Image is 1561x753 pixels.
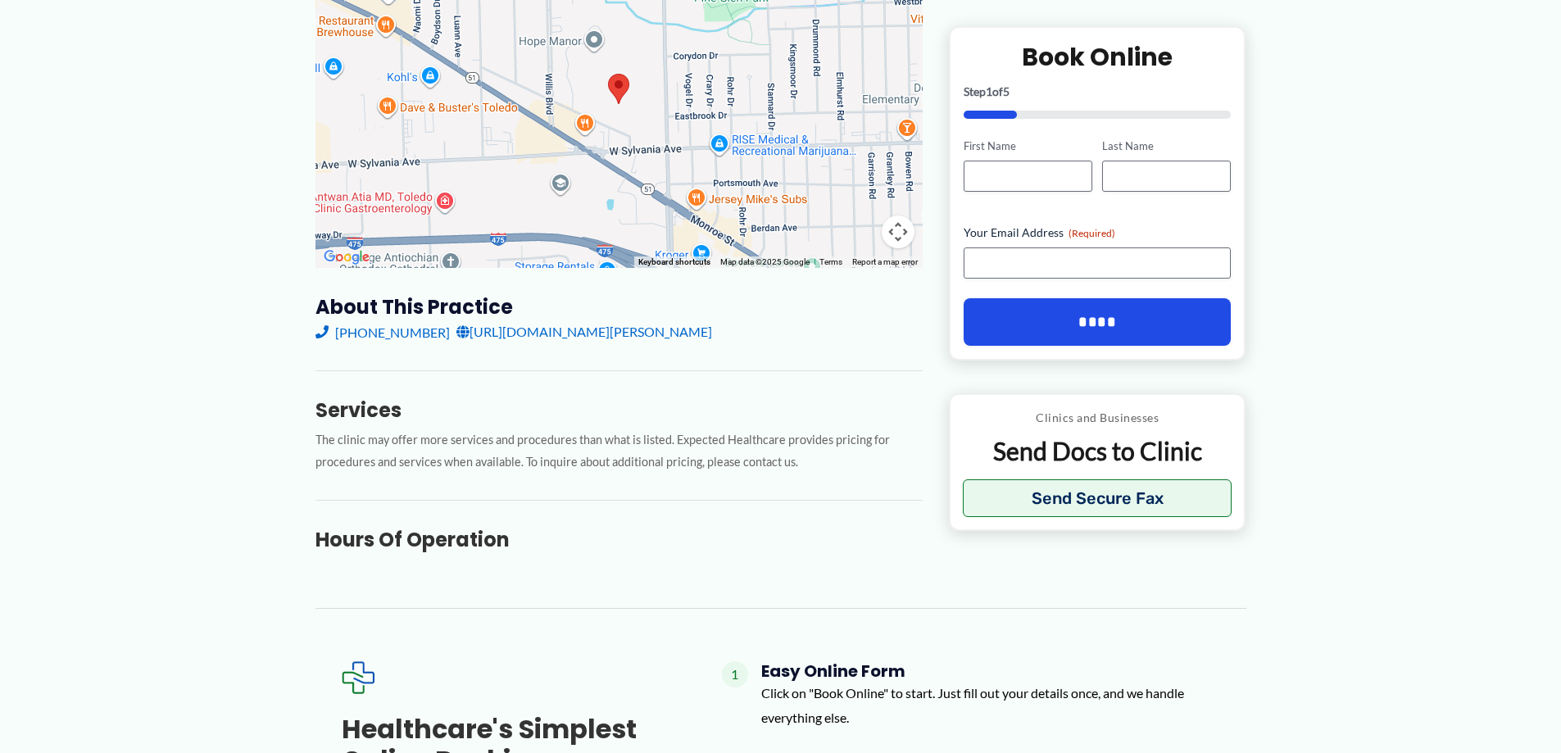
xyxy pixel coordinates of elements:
span: 5 [1003,84,1010,98]
span: 1 [986,84,992,98]
p: Step of [964,86,1232,98]
h2: Book Online [964,41,1232,73]
h4: Easy Online Form [761,661,1220,681]
span: Map data ©2025 Google [720,257,810,266]
p: The clinic may offer more services and procedures than what is listed. Expected Healthcare provid... [315,429,923,474]
a: Report a map error [852,257,918,266]
label: First Name [964,138,1092,154]
img: Expected Healthcare Logo [342,661,374,694]
p: Click on "Book Online" to start. Just fill out your details once, and we handle everything else. [761,681,1220,729]
label: Your Email Address [964,225,1232,241]
span: (Required) [1069,227,1115,239]
p: Clinics and Businesses [963,407,1232,429]
a: Open this area in Google Maps (opens a new window) [320,247,374,268]
h3: Hours of Operation [315,527,923,552]
button: Keyboard shortcuts [638,256,710,268]
button: Map camera controls [882,215,914,248]
button: Send Secure Fax [963,479,1232,517]
a: [PHONE_NUMBER] [315,320,450,344]
a: Terms (opens in new tab) [819,257,842,266]
h3: About this practice [315,294,923,320]
h3: Services [315,397,923,423]
span: 1 [722,661,748,687]
img: Google [320,247,374,268]
a: [URL][DOMAIN_NAME][PERSON_NAME] [456,320,712,344]
label: Last Name [1102,138,1231,154]
p: Send Docs to Clinic [963,435,1232,467]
